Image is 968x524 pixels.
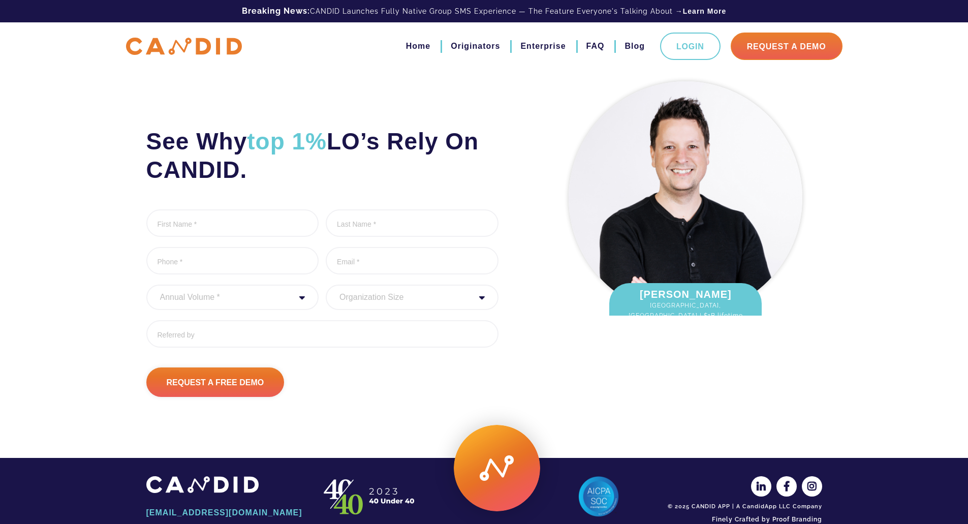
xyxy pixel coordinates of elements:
[242,6,310,16] b: Breaking News:
[146,209,319,237] input: First Name *
[146,247,319,274] input: Phone *
[586,38,605,55] a: FAQ
[578,476,619,517] img: AICPA SOC 2
[609,283,762,336] div: [PERSON_NAME]
[319,476,421,517] img: CANDID APP
[326,247,498,274] input: Email *
[406,38,430,55] a: Home
[146,504,304,521] a: [EMAIL_ADDRESS][DOMAIN_NAME]
[660,33,721,60] a: Login
[520,38,566,55] a: Enterprise
[126,38,242,55] img: CANDID APP
[326,209,498,237] input: Last Name *
[624,38,645,55] a: Blog
[665,503,822,511] div: © 2025 CANDID APP | A CandidApp LLC Company
[731,33,842,60] a: Request A Demo
[683,6,726,16] a: Learn More
[146,476,259,493] img: CANDID APP
[451,38,500,55] a: Originators
[146,127,498,184] h2: See Why LO’s Rely On CANDID.
[619,300,752,331] span: [GEOGRAPHIC_DATA], [GEOGRAPHIC_DATA] | $1B lifetime fundings.
[247,128,327,155] span: top 1%
[146,320,498,348] input: Referred by
[146,367,285,397] input: Request A Free Demo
